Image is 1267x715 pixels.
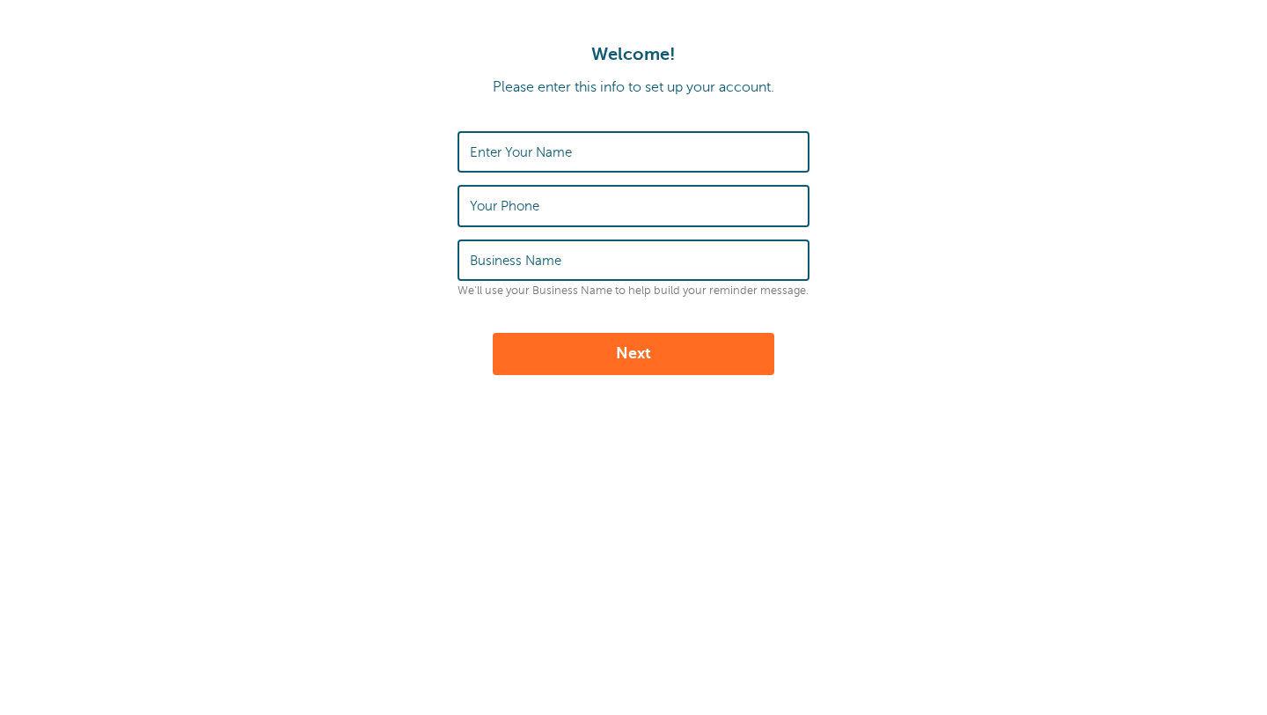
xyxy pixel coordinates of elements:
h1: Welcome! [18,44,1249,65]
label: Your Phone [470,198,539,214]
label: Enter Your Name [470,144,572,160]
button: Next [493,333,774,375]
p: Please enter this info to set up your account. [18,79,1249,96]
p: We'll use your Business Name to help build your reminder message. [458,284,809,298]
label: Business Name [470,253,561,269]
